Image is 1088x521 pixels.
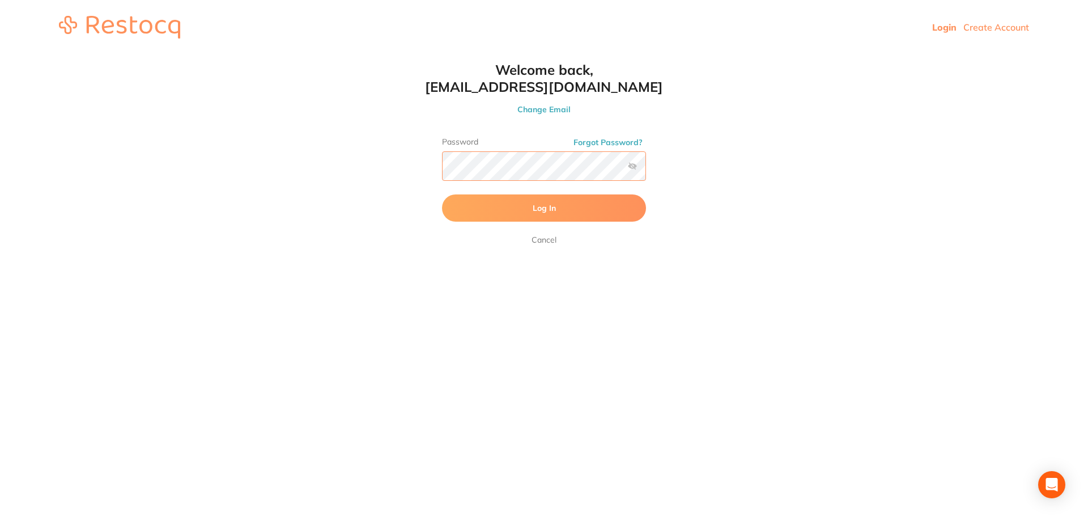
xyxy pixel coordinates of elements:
[419,104,669,115] button: Change Email
[533,203,556,213] span: Log In
[529,233,559,247] a: Cancel
[570,137,646,147] button: Forgot Password?
[442,137,646,147] label: Password
[963,22,1029,33] a: Create Account
[419,61,669,95] h1: Welcome back, [EMAIL_ADDRESS][DOMAIN_NAME]
[442,194,646,222] button: Log In
[932,22,957,33] a: Login
[1038,471,1065,498] div: Open Intercom Messenger
[59,16,180,39] img: restocq_logo.svg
